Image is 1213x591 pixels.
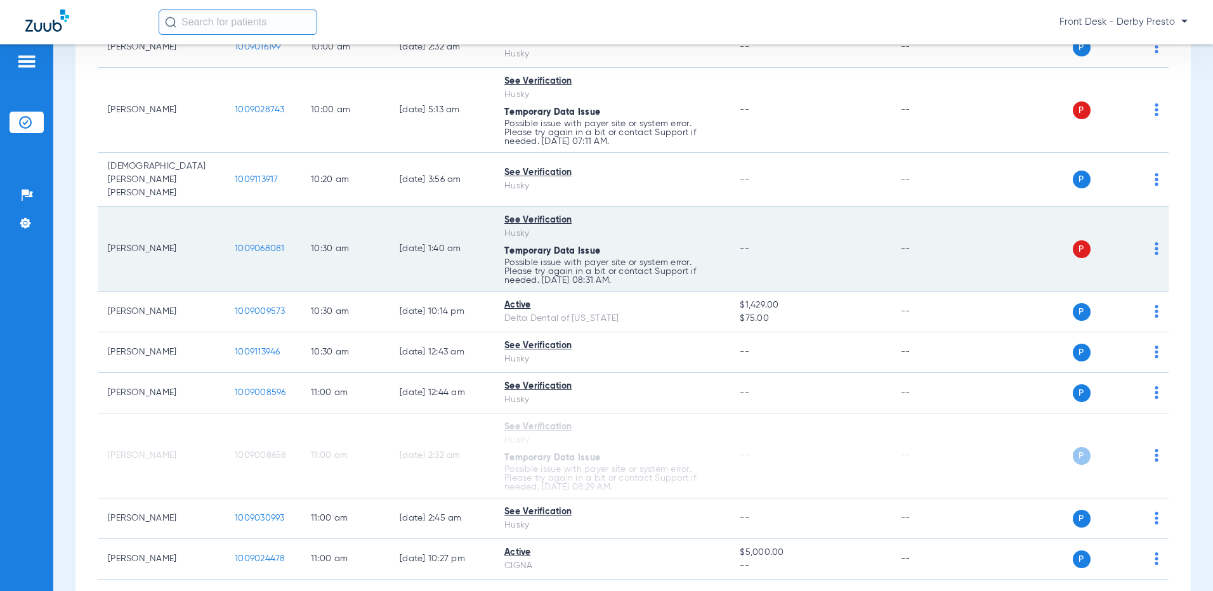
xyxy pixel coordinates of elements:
span: P [1073,303,1091,321]
span: -- [740,175,749,184]
td: [PERSON_NAME] [98,68,225,153]
td: -- [891,207,976,292]
div: Delta Dental of [US_STATE] [504,312,719,325]
span: $5,000.00 [740,546,880,559]
td: -- [891,413,976,498]
span: -- [740,514,749,523]
div: Active [504,299,719,312]
span: 1009113917 [235,175,279,184]
div: Husky [504,519,719,532]
img: x.svg [1126,449,1139,462]
td: 10:30 AM [301,292,390,332]
td: 10:30 AM [301,332,390,373]
td: -- [891,539,976,580]
img: group-dot-blue.svg [1155,386,1158,399]
span: 1009008596 [235,388,286,397]
div: Husky [504,434,719,447]
span: $75.00 [740,312,880,325]
p: Possible issue with payer site or system error. Please try again in a bit or contact Support if n... [504,119,719,146]
span: P [1073,39,1091,56]
img: x.svg [1126,346,1139,358]
td: -- [891,27,976,68]
img: group-dot-blue.svg [1155,346,1158,358]
div: See Verification [504,75,719,88]
div: See Verification [504,214,719,227]
iframe: Chat Widget [1150,530,1213,591]
td: [DATE] 3:56 AM [390,153,494,207]
p: Possible issue with payer site or system error. Please try again in a bit or contact Support if n... [504,465,719,491]
td: [DEMOGRAPHIC_DATA][PERSON_NAME] [PERSON_NAME] [98,153,225,207]
span: 1009024478 [235,554,285,563]
img: group-dot-blue.svg [1155,449,1158,462]
input: Search for patients [159,10,317,35]
td: 10:00 AM [301,27,390,68]
td: [DATE] 12:44 AM [390,373,494,413]
div: Husky [504,353,719,366]
img: x.svg [1126,305,1139,318]
span: $1,429.00 [740,299,880,312]
td: -- [891,68,976,153]
img: hamburger-icon [16,54,37,69]
td: [DATE] 10:14 PM [390,292,494,332]
td: 11:00 AM [301,498,390,539]
span: P [1073,384,1091,402]
img: Zuub Logo [25,10,69,32]
img: x.svg [1126,173,1139,186]
td: [DATE] 1:40 AM [390,207,494,292]
div: See Verification [504,339,719,353]
td: [PERSON_NAME] [98,27,225,68]
img: group-dot-blue.svg [1155,242,1158,255]
span: P [1073,344,1091,361]
span: 1009068081 [235,244,285,253]
div: Husky [504,88,719,101]
span: -- [740,244,749,253]
img: x.svg [1126,512,1139,524]
td: [PERSON_NAME] [98,539,225,580]
div: See Verification [504,380,719,393]
div: Husky [504,179,719,193]
div: See Verification [504,505,719,519]
span: -- [740,559,880,573]
div: See Verification [504,420,719,434]
div: Husky [504,393,719,406]
td: [DATE] 10:27 PM [390,539,494,580]
span: -- [740,347,749,356]
span: Temporary Data Issue [504,108,600,117]
span: P [1073,550,1091,568]
td: 10:00 AM [301,68,390,153]
td: 10:20 AM [301,153,390,207]
span: Front Desk - Derby Presto [1059,16,1188,29]
td: -- [891,153,976,207]
img: x.svg [1126,242,1139,255]
img: x.svg [1126,41,1139,53]
td: [DATE] 5:13 AM [390,68,494,153]
span: P [1073,447,1091,465]
span: -- [740,42,749,51]
span: Temporary Data Issue [504,247,600,256]
div: CIGNA [504,559,719,573]
span: -- [740,451,749,460]
img: group-dot-blue.svg [1155,41,1158,53]
span: 1009009573 [235,307,285,316]
td: 11:00 AM [301,413,390,498]
div: Husky [504,227,719,240]
td: [PERSON_NAME] [98,498,225,539]
td: [PERSON_NAME] [98,332,225,373]
p: Possible issue with payer site or system error. Please try again in a bit or contact Support if n... [504,258,719,285]
td: -- [891,332,976,373]
span: -- [740,388,749,397]
span: P [1073,240,1091,258]
td: -- [891,292,976,332]
img: Search Icon [165,16,176,28]
td: [PERSON_NAME] [98,373,225,413]
td: 11:00 AM [301,373,390,413]
td: 11:00 AM [301,539,390,580]
div: Active [504,546,719,559]
div: See Verification [504,166,719,179]
span: P [1073,101,1091,119]
td: [PERSON_NAME] [98,292,225,332]
td: [DATE] 2:32 AM [390,27,494,68]
span: 1009016199 [235,42,281,51]
td: -- [891,498,976,539]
